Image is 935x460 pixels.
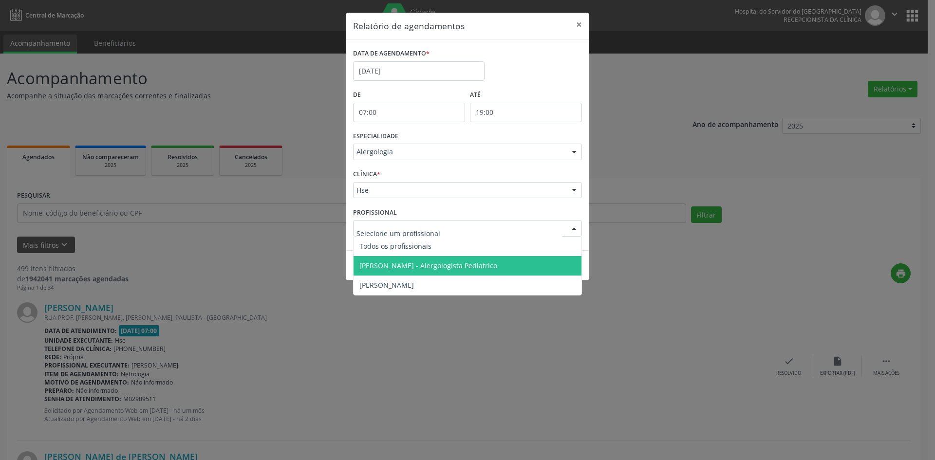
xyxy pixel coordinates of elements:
[359,241,431,251] span: Todos os profissionais
[356,185,562,195] span: Hse
[353,129,398,144] label: ESPECIALIDADE
[353,61,485,81] input: Selecione uma data ou intervalo
[356,223,562,243] input: Selecione um profissional
[356,147,562,157] span: Alergologia
[353,88,465,103] label: De
[359,280,414,290] span: [PERSON_NAME]
[470,88,582,103] label: ATÉ
[569,13,589,37] button: Close
[359,261,497,270] span: [PERSON_NAME] - Alergologista Pediatrico
[353,19,465,32] h5: Relatório de agendamentos
[353,46,430,61] label: DATA DE AGENDAMENTO
[353,205,397,220] label: PROFISSIONAL
[353,167,380,182] label: CLÍNICA
[470,103,582,122] input: Selecione o horário final
[353,103,465,122] input: Selecione o horário inicial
